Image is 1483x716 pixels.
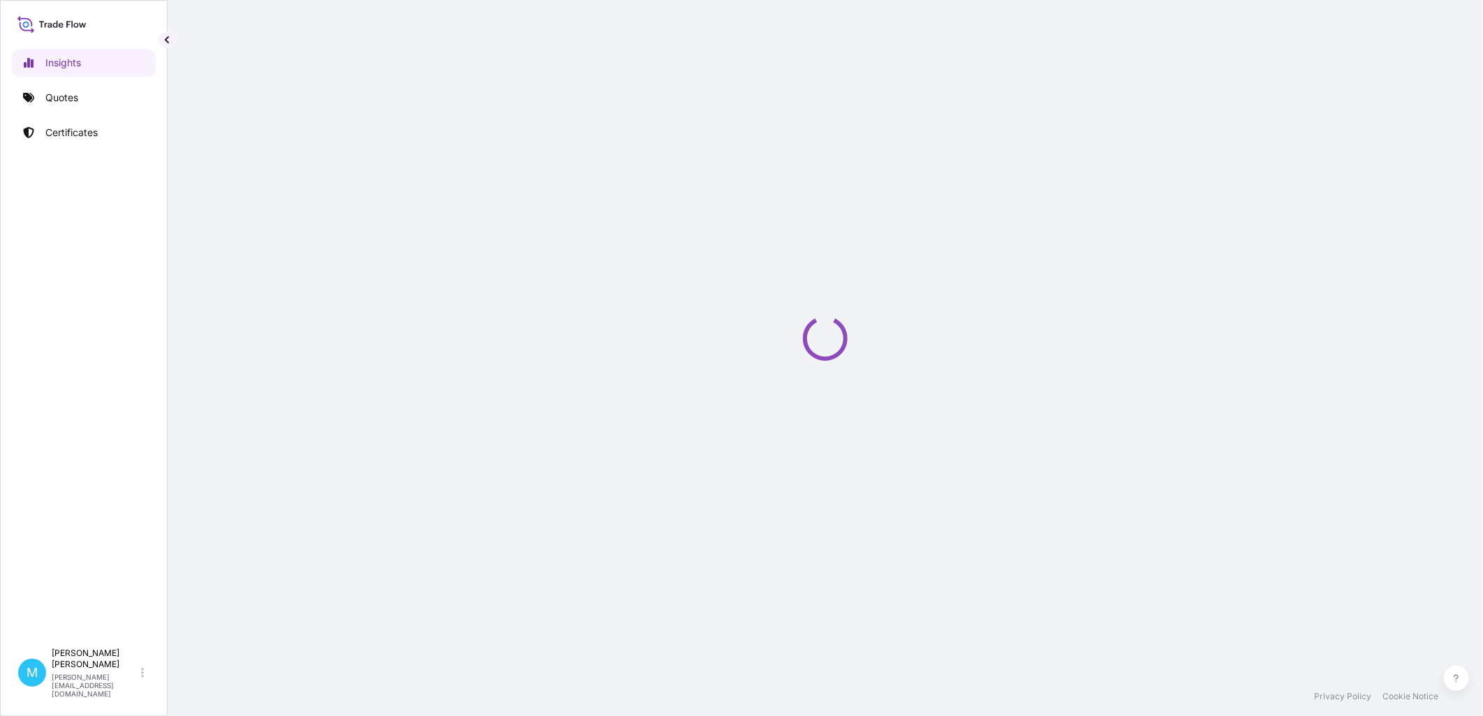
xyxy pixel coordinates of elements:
[1314,691,1371,702] a: Privacy Policy
[45,126,98,140] p: Certificates
[45,56,81,70] p: Insights
[12,49,156,77] a: Insights
[27,666,38,680] span: M
[45,91,78,105] p: Quotes
[12,119,156,147] a: Certificates
[1382,691,1438,702] a: Cookie Notice
[12,84,156,112] a: Quotes
[52,673,138,698] p: [PERSON_NAME][EMAIL_ADDRESS][DOMAIN_NAME]
[52,648,138,670] p: [PERSON_NAME] [PERSON_NAME]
